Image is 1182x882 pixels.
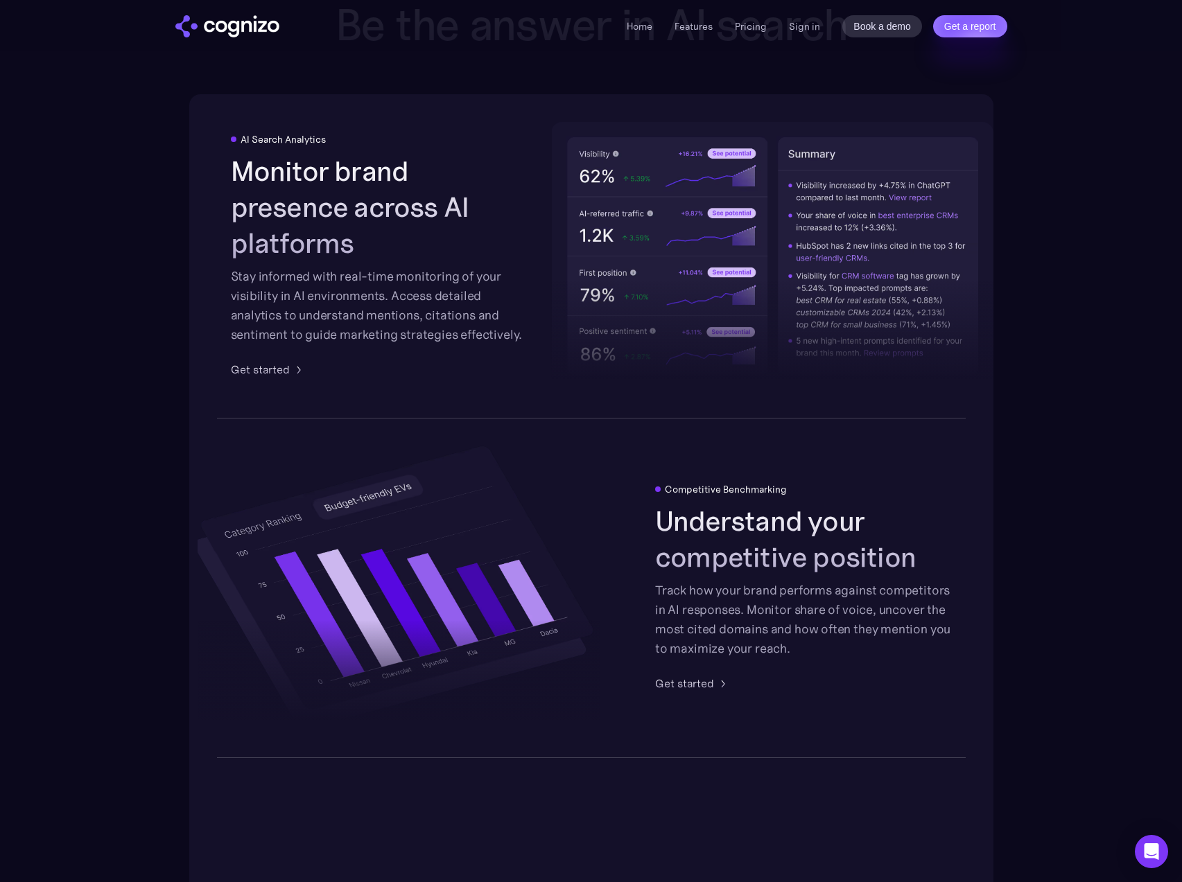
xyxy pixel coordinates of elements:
[175,15,279,37] img: cognizo logo
[231,153,528,261] h2: Monitor brand presence across AI platforms
[735,20,767,33] a: Pricing
[627,20,652,33] a: Home
[655,503,952,575] h2: Understand your competitive position
[241,134,326,145] div: AI Search Analytics
[175,15,279,37] a: home
[655,675,714,691] div: Get started
[675,20,713,33] a: Features
[655,581,952,658] div: Track how your brand performs against competitors in AI responses. Monitor share of voice, uncove...
[231,267,528,344] div: Stay informed with real-time monitoring of your visibility in AI environments. Access detailed an...
[842,15,922,37] a: Book a demo
[551,122,993,390] img: AI visibility metrics performance insights
[231,361,290,378] div: Get started
[231,361,306,378] a: Get started
[1135,835,1168,868] div: Open Intercom Messenger
[933,15,1007,37] a: Get a report
[789,18,820,35] a: Sign in
[655,675,731,691] a: Get started
[665,484,787,495] div: Competitive Benchmarking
